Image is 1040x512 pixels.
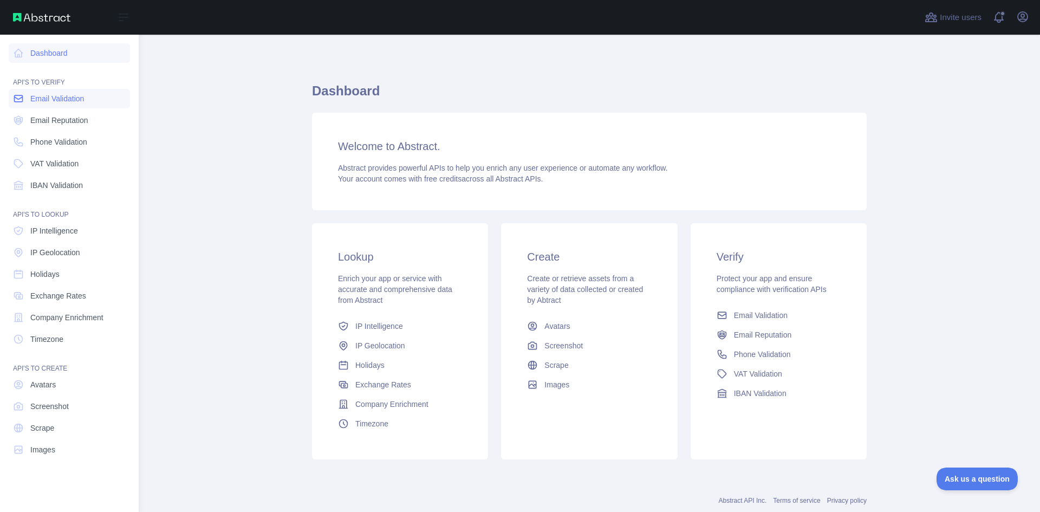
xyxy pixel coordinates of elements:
a: Dashboard [9,43,130,63]
img: Abstract API [13,13,70,22]
a: Timezone [9,329,130,349]
span: Enrich your app or service with accurate and comprehensive data from Abstract [338,274,452,304]
span: Avatars [544,321,570,332]
span: Create or retrieve assets from a variety of data collected or created by Abtract [527,274,643,304]
div: API'S TO LOOKUP [9,197,130,219]
a: IP Intelligence [334,316,466,336]
a: Email Reputation [712,325,845,345]
a: Terms of service [773,497,820,504]
span: Scrape [30,423,54,433]
span: Exchange Rates [30,290,86,301]
span: Holidays [355,360,385,371]
a: Email Validation [9,89,130,108]
a: Screenshot [9,397,130,416]
span: IP Geolocation [30,247,80,258]
div: API'S TO CREATE [9,351,130,373]
h3: Lookup [338,249,462,264]
span: IBAN Validation [734,388,786,399]
h3: Welcome to Abstract. [338,139,841,154]
a: Email Validation [712,306,845,325]
a: VAT Validation [712,364,845,384]
h3: Verify [717,249,841,264]
a: Avatars [9,375,130,394]
button: Invite users [922,9,984,26]
span: Timezone [355,418,388,429]
a: Holidays [9,264,130,284]
span: Images [544,379,569,390]
span: IP Intelligence [355,321,403,332]
a: Exchange Rates [9,286,130,306]
a: Images [9,440,130,459]
h3: Create [527,249,651,264]
span: free credits [424,174,461,183]
span: Phone Validation [734,349,791,360]
span: Phone Validation [30,137,87,147]
span: Email Validation [30,93,84,104]
a: Exchange Rates [334,375,466,394]
a: IP Intelligence [9,221,130,241]
span: IP Geolocation [355,340,405,351]
div: API'S TO VERIFY [9,65,130,87]
span: Exchange Rates [355,379,411,390]
a: Avatars [523,316,655,336]
span: Screenshot [30,401,69,412]
span: VAT Validation [734,368,782,379]
a: IBAN Validation [712,384,845,403]
span: Company Enrichment [355,399,428,410]
span: Screenshot [544,340,583,351]
span: Email Reputation [734,329,792,340]
a: IP Geolocation [9,243,130,262]
span: VAT Validation [30,158,79,169]
span: Your account comes with across all Abstract APIs. [338,174,543,183]
a: IP Geolocation [334,336,466,355]
a: Company Enrichment [334,394,466,414]
span: Email Reputation [30,115,88,126]
span: Holidays [30,269,60,280]
a: Phone Validation [9,132,130,152]
a: Scrape [9,418,130,438]
span: Company Enrichment [30,312,103,323]
a: Scrape [523,355,655,375]
span: IBAN Validation [30,180,83,191]
a: Holidays [334,355,466,375]
a: Timezone [334,414,466,433]
a: Screenshot [523,336,655,355]
iframe: Toggle Customer Support [937,468,1018,490]
span: Email Validation [734,310,788,321]
a: Abstract API Inc. [719,497,767,504]
span: Avatars [30,379,56,390]
a: Email Reputation [9,111,130,130]
a: Phone Validation [712,345,845,364]
span: IP Intelligence [30,225,78,236]
a: Images [523,375,655,394]
span: Scrape [544,360,568,371]
span: Invite users [940,11,981,24]
span: Protect your app and ensure compliance with verification APIs [717,274,827,294]
a: Company Enrichment [9,308,130,327]
span: Timezone [30,334,63,345]
a: IBAN Validation [9,176,130,195]
span: Abstract provides powerful APIs to help you enrich any user experience or automate any workflow. [338,164,668,172]
a: Privacy policy [827,497,867,504]
a: VAT Validation [9,154,130,173]
span: Images [30,444,55,455]
h1: Dashboard [312,82,867,108]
